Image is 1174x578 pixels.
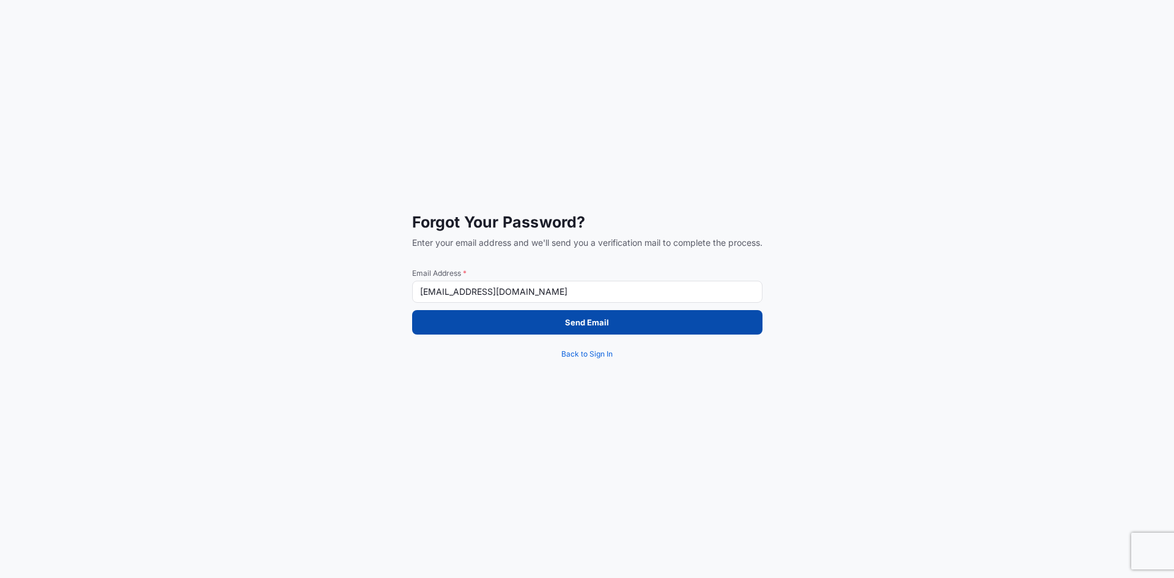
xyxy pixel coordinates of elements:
p: Send Email [565,316,609,328]
a: Back to Sign In [412,342,762,366]
span: Forgot Your Password? [412,212,762,232]
span: Enter your email address and we'll send you a verification mail to complete the process. [412,237,762,249]
input: example@gmail.com [412,281,762,303]
span: Back to Sign In [561,348,613,360]
button: Send Email [412,310,762,335]
span: Email Address [412,269,762,278]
